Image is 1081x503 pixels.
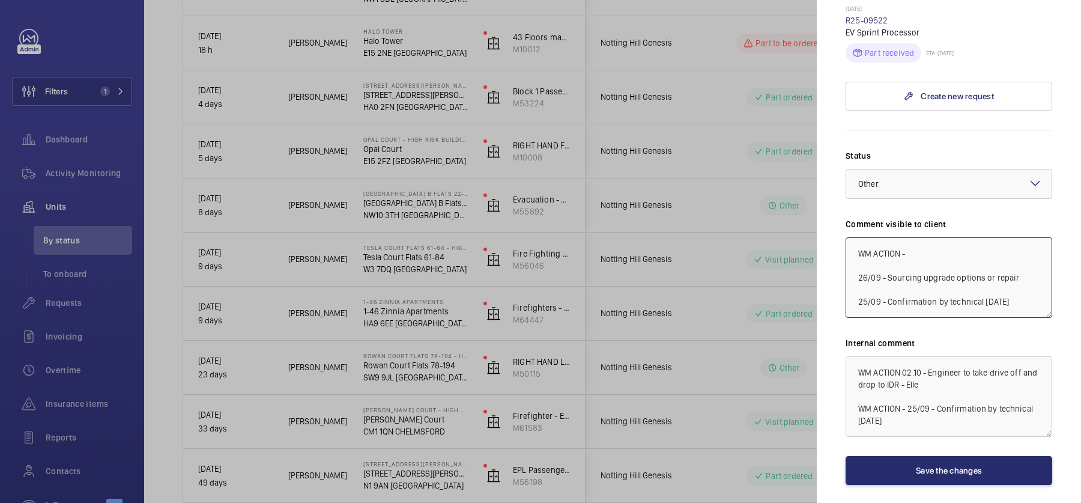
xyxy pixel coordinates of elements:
button: Save the changes [846,456,1052,485]
p: Part received [865,47,914,59]
label: Status [846,150,1052,162]
p: EV Sprint Processor [846,26,1052,38]
span: Other [858,179,879,189]
label: Comment visible to client [846,218,1052,230]
label: Internal comment [846,337,1052,349]
p: ETA: [DATE] [921,49,954,56]
a: R25-09522 [846,16,888,25]
p: [DATE] [846,5,1052,14]
a: Create new request [846,82,1052,111]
